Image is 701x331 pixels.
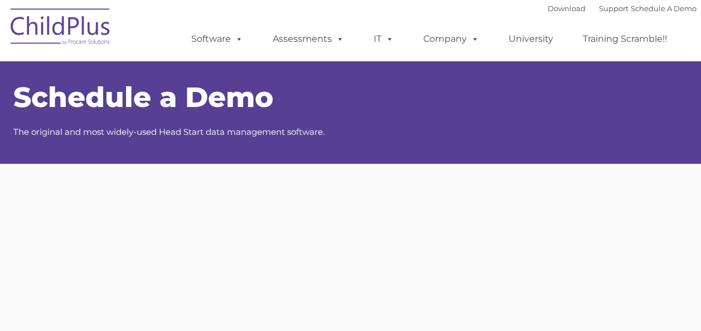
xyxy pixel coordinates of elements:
span: Schedule a Demo [13,80,273,114]
a: Support [599,4,629,13]
a: Assessments [262,28,355,50]
a: Company [412,28,490,50]
span: The original and most widely-used Head Start data management software. [13,126,325,137]
a: Software [180,28,254,50]
a: IT [362,28,405,50]
a: Training Scramble!! [572,28,678,50]
a: University [497,28,564,50]
img: ChildPlus by Procare Solutions [5,1,117,56]
a: Schedule A Demo [631,4,697,13]
a: Download [548,4,586,13]
font: | [548,4,697,13]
